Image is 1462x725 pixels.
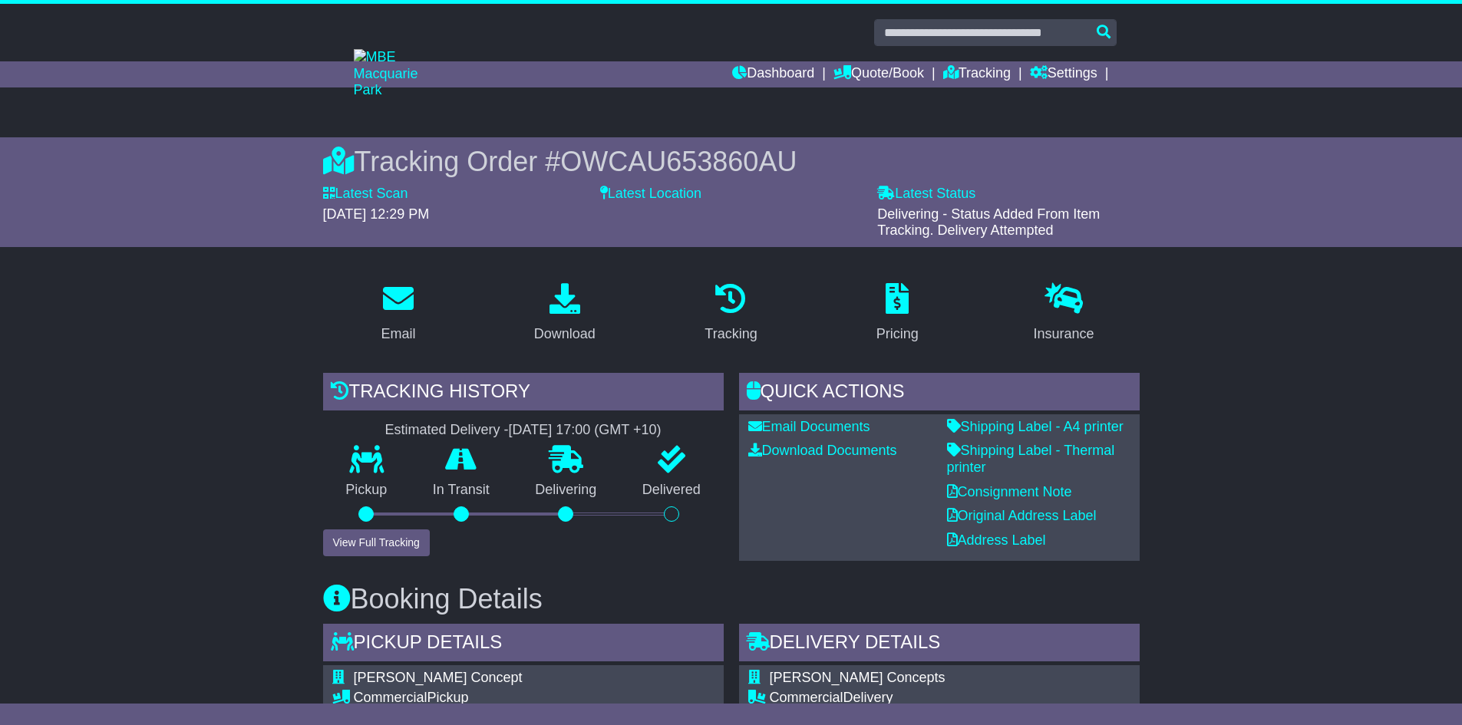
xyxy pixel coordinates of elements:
div: [DATE] 17:00 (GMT +10) [509,422,662,439]
a: Download [524,278,606,350]
span: OWCAU653860AU [560,146,797,177]
p: Delivered [619,482,724,499]
div: Pricing [876,324,919,344]
div: Delivery Details [739,624,1140,665]
div: Download [534,324,596,344]
div: Insurance [1034,324,1094,344]
span: [DATE] 12:29 PM [323,206,430,222]
a: Tracking [943,61,1011,87]
div: Estimated Delivery - [323,422,724,439]
a: Original Address Label [947,508,1097,523]
a: Address Label [947,532,1046,548]
p: Pickup [323,482,411,499]
a: Email Documents [748,419,870,434]
a: Quote/Book [833,61,924,87]
img: MBE Macquarie Park [354,49,446,99]
p: In Transit [410,482,513,499]
div: Tracking history [323,373,724,414]
span: Commercial [354,690,427,705]
a: Shipping Label - Thermal printer [947,443,1115,475]
span: Commercial [770,690,843,705]
div: Email [381,324,415,344]
a: Pricing [866,278,929,350]
label: Latest Location [600,186,701,203]
button: View Full Tracking [323,529,430,556]
a: Consignment Note [947,484,1072,499]
h3: Booking Details [323,584,1140,615]
div: Tracking [705,324,757,344]
a: Dashboard [732,61,814,87]
span: Delivering - Status Added From Item Tracking. Delivery Attempted [877,206,1100,239]
div: Pickup Details [323,624,724,665]
span: [PERSON_NAME] Concept [354,670,523,685]
p: Delivering [513,482,620,499]
span: [PERSON_NAME] Concepts [770,670,946,685]
label: Latest Scan [323,186,408,203]
label: Latest Status [877,186,975,203]
div: Delivery [770,690,1117,707]
a: Tracking [695,278,767,350]
div: Tracking Order # [323,145,1140,178]
a: Shipping Label - A4 printer [947,419,1124,434]
a: Download Documents [748,443,897,458]
div: Quick Actions [739,373,1140,414]
div: Pickup [354,690,701,707]
a: Settings [1030,61,1097,87]
a: Insurance [1024,278,1104,350]
a: Email [371,278,425,350]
